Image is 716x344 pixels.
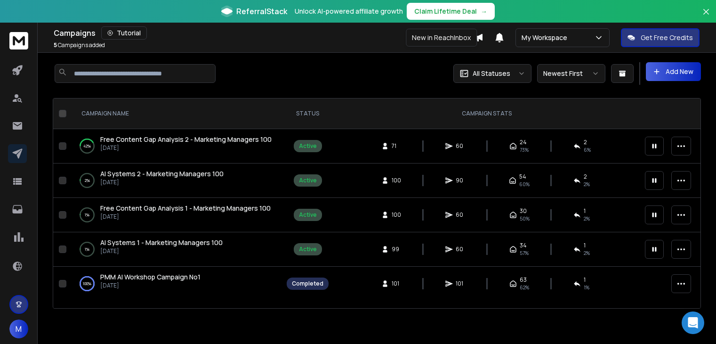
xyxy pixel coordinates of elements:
[100,204,271,213] span: Free Content Gap Analysis 1 - Marketing Managers 100
[100,169,224,179] a: AI Systems 2 - Marketing Managers 100
[700,6,712,28] button: Close banner
[520,276,527,284] span: 63
[70,232,281,267] td: 1%AI Systems 1 - Marketing Managers 100[DATE]
[646,62,701,81] button: Add New
[456,280,465,287] span: 101
[70,198,281,232] td: 1%Free Content Gap Analysis 1 - Marketing Managers 100[DATE]
[100,272,201,282] a: PMM AI Workshop Campaign No1
[83,279,91,288] p: 100 %
[520,207,527,215] span: 30
[481,7,487,16] span: →
[456,142,465,150] span: 60
[392,280,401,287] span: 101
[9,319,28,338] button: M
[100,213,271,221] p: [DATE]
[54,41,105,49] p: Campaigns added
[100,169,224,178] span: AI Systems 2 - Marketing Managers 100
[456,177,465,184] span: 90
[520,215,530,222] span: 50 %
[100,238,223,247] a: AI Systems 1 - Marketing Managers 100
[85,176,90,185] p: 2 %
[100,135,272,144] a: Free Content Gap Analysis 2 - Marketing Managers 100
[100,179,224,186] p: [DATE]
[584,242,586,249] span: 1
[520,146,529,154] span: 73 %
[584,284,589,291] span: 1 %
[392,142,401,150] span: 71
[299,246,317,253] div: Active
[392,211,401,219] span: 100
[299,142,317,150] div: Active
[334,98,639,129] th: CAMPAIGN STATS
[100,144,272,152] p: [DATE]
[100,204,271,213] a: Free Content Gap Analysis 1 - Marketing Managers 100
[519,173,526,180] span: 54
[520,249,529,257] span: 57 %
[83,141,91,151] p: 42 %
[584,207,586,215] span: 1
[100,247,223,255] p: [DATE]
[584,180,590,188] span: 2 %
[392,246,401,253] span: 99
[281,98,334,129] th: STATUS
[473,69,510,78] p: All Statuses
[100,272,201,281] span: PMM AI Workshop Campaign No1
[85,210,89,220] p: 1 %
[584,146,591,154] span: 6 %
[299,177,317,184] div: Active
[584,249,590,257] span: 2 %
[584,276,586,284] span: 1
[236,6,287,17] span: ReferralStack
[299,211,317,219] div: Active
[519,180,530,188] span: 60 %
[54,41,57,49] span: 5
[641,33,693,42] p: Get Free Credits
[584,173,587,180] span: 2
[100,282,201,289] p: [DATE]
[537,64,605,83] button: Newest First
[520,139,527,146] span: 24
[406,29,477,47] div: New in ReachInbox
[456,211,465,219] span: 60
[584,139,587,146] span: 2
[520,242,527,249] span: 34
[621,28,700,47] button: Get Free Credits
[70,267,281,301] td: 100%PMM AI Workshop Campaign No1[DATE]
[520,284,529,291] span: 62 %
[54,26,474,40] div: Campaigns
[292,280,323,287] div: Completed
[522,33,571,42] p: My Workspace
[85,245,89,254] p: 1 %
[70,164,281,198] td: 2%AI Systems 2 - Marketing Managers 100[DATE]
[392,177,401,184] span: 100
[295,7,403,16] p: Unlock AI-powered affiliate growth
[101,26,147,40] button: Tutorial
[70,98,281,129] th: CAMPAIGN NAME
[682,311,704,334] div: Open Intercom Messenger
[584,215,590,222] span: 2 %
[456,246,465,253] span: 60
[407,3,495,20] button: Claim Lifetime Deal→
[70,129,281,164] td: 42%Free Content Gap Analysis 2 - Marketing Managers 100[DATE]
